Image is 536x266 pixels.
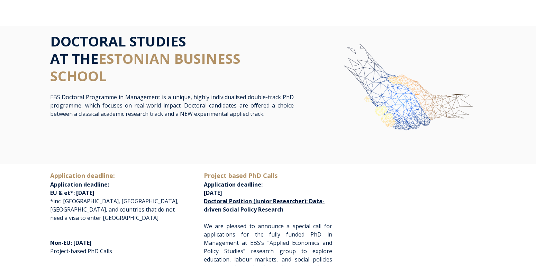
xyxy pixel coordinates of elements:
p: *inc. [GEOGRAPHIC_DATA], [GEOGRAPHIC_DATA], [GEOGRAPHIC_DATA], and countries that do not need a v... [50,171,179,222]
span: Application deadline: [204,172,278,188]
span: ESTONIAN BUSINESS SCHOOL [50,49,240,85]
span: [DATE] [204,189,222,197]
h1: DOCTORAL STUDIES AT THE [50,33,294,85]
span: Project based PhD Calls [204,171,278,180]
span: Application deadline: [50,171,115,180]
p: EBS Doctoral Programme in Management is a unique, highly individualised double-track PhD programm... [50,93,294,118]
a: Doctoral Position (Junior Researcher): Data-driven Social Policy Research [204,197,325,213]
p: Project-based PhD Calls [50,230,179,264]
img: img-ebs-hand [319,33,486,162]
span: Application deadline: [50,181,109,188]
span: EU & et*: [DATE] [50,189,94,197]
span: Non-EU: [DATE] [50,239,92,247]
